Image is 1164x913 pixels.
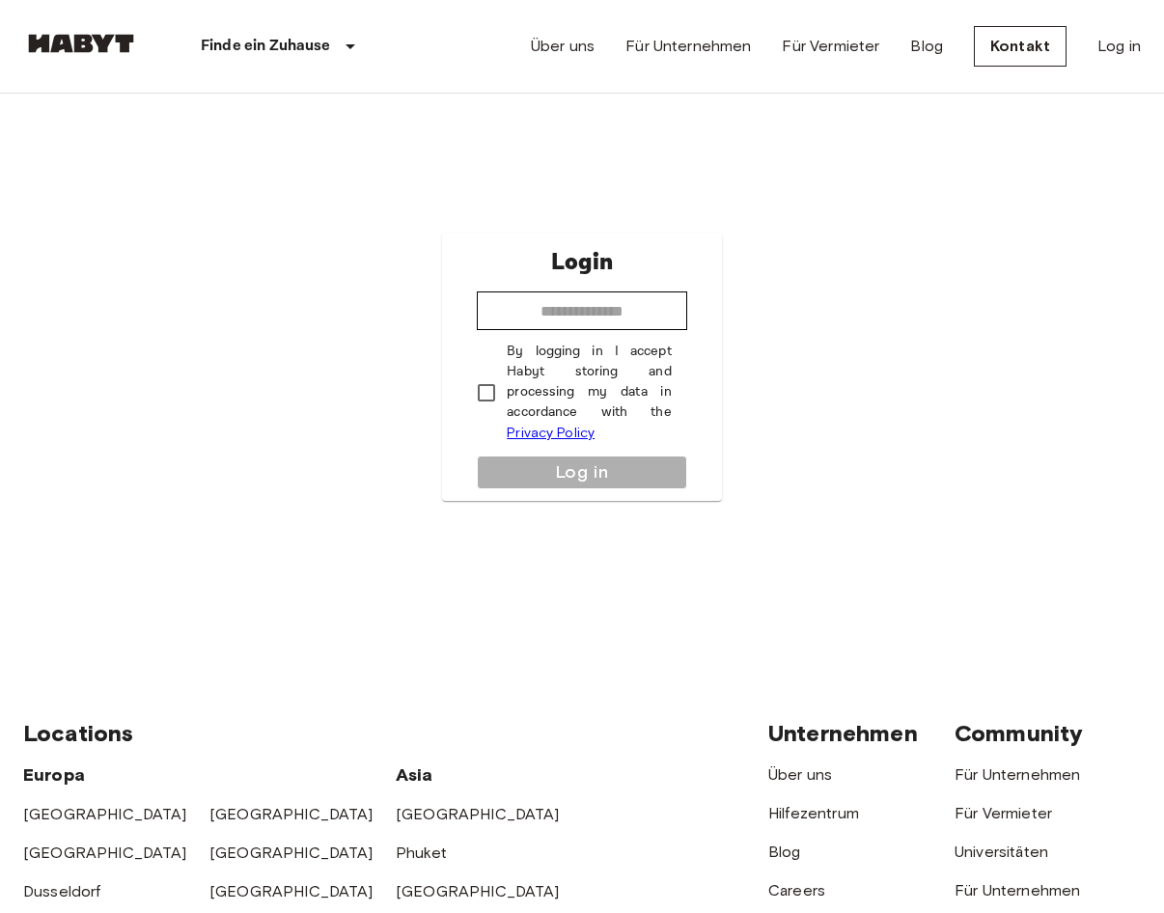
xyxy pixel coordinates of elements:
a: [GEOGRAPHIC_DATA] [396,805,560,823]
a: Für Unternehmen [955,881,1080,899]
a: Hilfezentrum [768,804,859,822]
a: Für Unternehmen [955,765,1080,784]
a: Careers [768,881,825,899]
a: Phuket [396,844,447,862]
a: [GEOGRAPHIC_DATA] [209,805,374,823]
a: Log in [1097,35,1141,58]
a: Universitäten [955,843,1048,861]
a: Für Unternehmen [625,35,751,58]
a: Kontakt [974,26,1067,67]
span: Europa [23,764,85,786]
a: [GEOGRAPHIC_DATA] [23,844,187,862]
a: [GEOGRAPHIC_DATA] [209,844,374,862]
p: Finde ein Zuhause [201,35,331,58]
a: [GEOGRAPHIC_DATA] [396,882,560,900]
span: Locations [23,719,133,747]
a: [GEOGRAPHIC_DATA] [23,805,187,823]
a: Über uns [768,765,832,784]
img: Habyt [23,34,139,53]
span: Unternehmen [768,719,918,747]
span: Community [955,719,1083,747]
a: Dusseldorf [23,882,101,900]
a: Blog [768,843,801,861]
p: Login [551,245,613,280]
a: Für Vermieter [782,35,879,58]
a: Über uns [531,35,595,58]
a: Für Vermieter [955,804,1052,822]
a: Blog [910,35,943,58]
a: [GEOGRAPHIC_DATA] [209,882,374,900]
a: Privacy Policy [507,425,595,441]
span: Asia [396,764,433,786]
p: By logging in I accept Habyt storing and processing my data in accordance with the [507,342,671,444]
